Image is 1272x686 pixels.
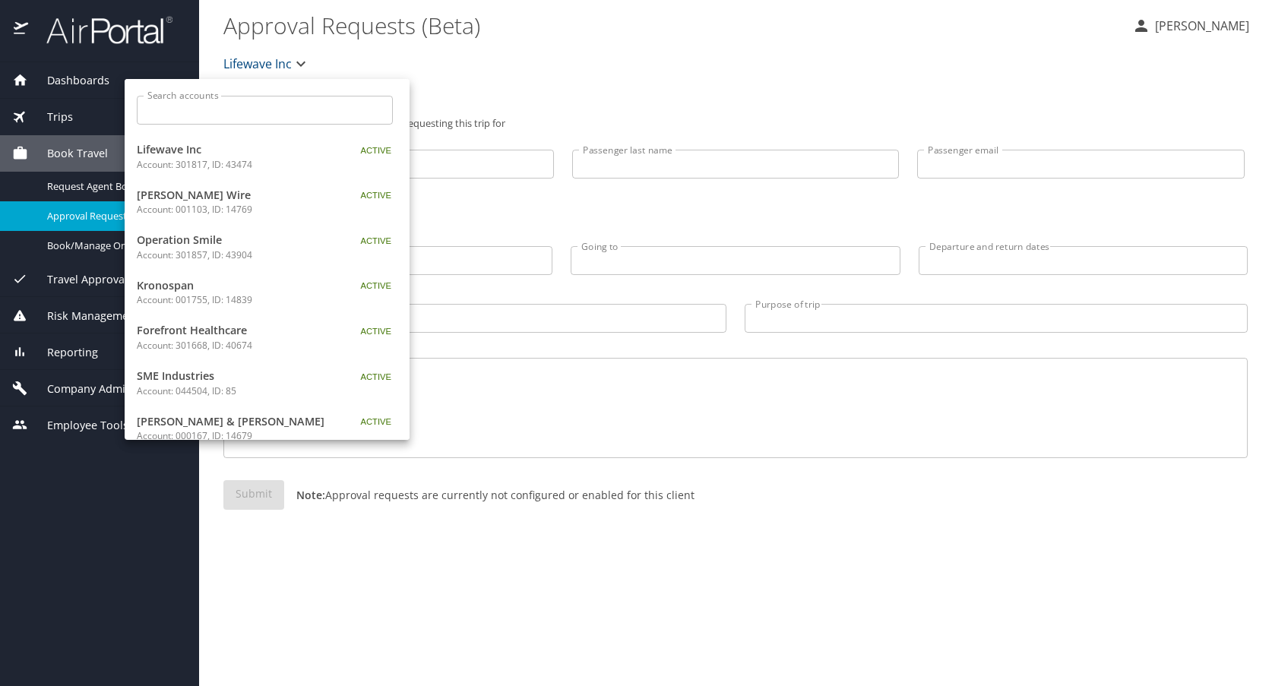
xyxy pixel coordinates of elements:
[137,293,327,307] p: Account: 001755, ID: 14839
[137,413,327,430] span: [PERSON_NAME] & [PERSON_NAME]
[125,224,410,270] a: Operation SmileAccount: 301857, ID: 43904
[137,368,327,384] span: SME Industries
[137,141,327,158] span: Lifewave Inc
[125,315,410,360] a: Forefront HealthcareAccount: 301668, ID: 40674
[125,179,410,225] a: [PERSON_NAME] WireAccount: 001103, ID: 14769
[137,158,327,172] p: Account: 301817, ID: 43474
[137,248,327,262] p: Account: 301857, ID: 43904
[137,187,327,204] span: [PERSON_NAME] Wire
[137,339,327,352] p: Account: 301668, ID: 40674
[137,277,327,294] span: Kronospan
[137,232,327,248] span: Operation Smile
[125,360,410,406] a: SME IndustriesAccount: 044504, ID: 85
[125,270,410,315] a: KronospanAccount: 001755, ID: 14839
[137,203,327,217] p: Account: 001103, ID: 14769
[137,384,327,398] p: Account: 044504, ID: 85
[137,429,327,443] p: Account: 000167, ID: 14679
[125,406,410,451] a: [PERSON_NAME] & [PERSON_NAME]Account: 000167, ID: 14679
[125,134,410,179] a: Lifewave IncAccount: 301817, ID: 43474
[137,322,327,339] span: Forefront Healthcare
